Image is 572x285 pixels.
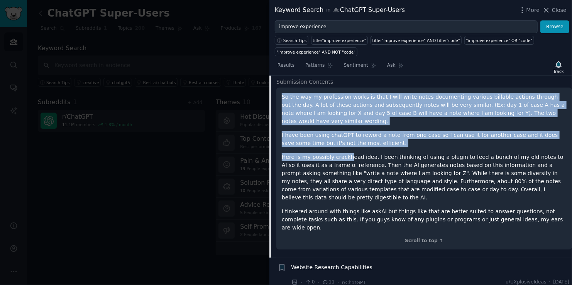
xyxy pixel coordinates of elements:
span: Submission Contents [276,78,333,86]
p: So the way my profession works is that I will write notes documenting various billable actions th... [282,93,567,125]
div: "improve experience" OR "code" [466,38,532,43]
span: Close [552,6,567,14]
p: I have been using chatGPT to reword a note from one case so I can use it for another case and it ... [282,131,567,147]
div: Track [553,69,564,74]
span: Sentiment [344,62,368,69]
span: Search Tips [283,38,307,43]
a: Sentiment [341,59,379,75]
a: Patterns [303,59,335,75]
a: "improve experience" OR "code" [464,36,534,45]
div: "improve experience" AND NOT "code" [277,49,356,55]
input: Try a keyword related to your business [275,20,538,34]
div: Scroll to top ↑ [282,238,567,245]
button: Search Tips [275,36,308,45]
span: More [526,6,540,14]
p: Here is my possibly crackhead idea. I been thinking of using a plugin to feed a bunch of my old n... [282,153,567,202]
div: Keyword Search ChatGPT Super-Users [275,5,405,15]
div: title:"improve experience" [313,38,366,43]
a: Ask [384,59,406,75]
a: Results [275,59,297,75]
span: Ask [387,62,396,69]
a: "improve experience" AND NOT "code" [275,47,357,56]
button: Browse [540,20,569,34]
p: I tinkered around with things like askAI but things like that are better suited to answer questio... [282,207,567,232]
a: title:"improve experience" AND title:"code" [371,36,462,45]
a: Website Research Capabilities [291,263,373,272]
span: in [326,7,330,14]
button: Track [551,59,567,75]
a: title:"improve experience" [311,36,368,45]
span: Results [278,62,294,69]
button: More [518,6,540,14]
button: Close [542,6,567,14]
div: title:"improve experience" AND title:"code" [372,38,460,43]
span: Patterns [305,62,325,69]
